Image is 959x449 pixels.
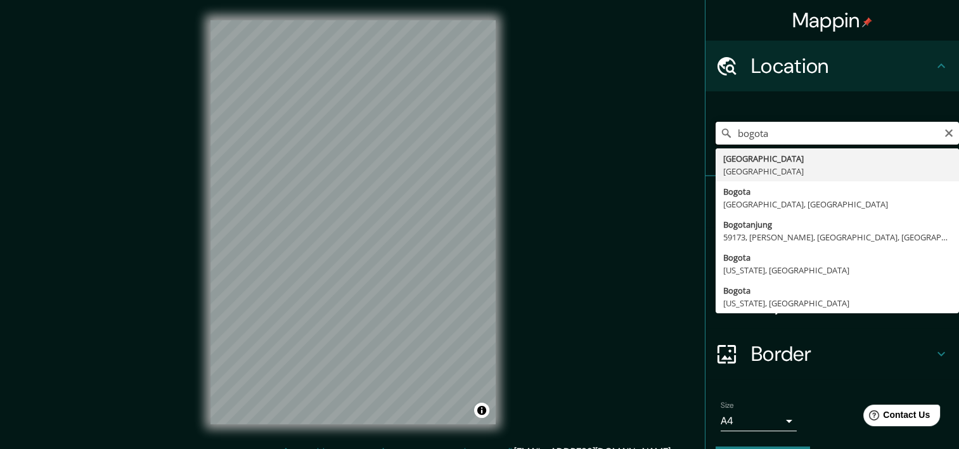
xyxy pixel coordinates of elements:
[705,227,959,278] div: Style
[705,41,959,91] div: Location
[723,297,951,309] div: [US_STATE], [GEOGRAPHIC_DATA]
[705,278,959,329] div: Layout
[846,400,945,435] iframe: Help widget launcher
[705,329,959,379] div: Border
[721,411,797,431] div: A4
[723,185,951,198] div: Bogota
[716,122,959,145] input: Pick your city or area
[944,126,954,138] button: Clear
[723,165,951,178] div: [GEOGRAPHIC_DATA]
[751,290,934,316] h4: Layout
[723,231,951,244] div: 59173, [PERSON_NAME], [GEOGRAPHIC_DATA], [GEOGRAPHIC_DATA]
[474,403,489,418] button: Toggle attribution
[723,284,951,297] div: Bogota
[705,176,959,227] div: Pins
[210,20,496,424] canvas: Map
[723,218,951,231] div: Bogotanjung
[792,8,873,33] h4: Mappin
[751,341,934,367] h4: Border
[862,17,872,27] img: pin-icon.png
[723,198,951,211] div: [GEOGRAPHIC_DATA], [GEOGRAPHIC_DATA]
[723,152,951,165] div: [GEOGRAPHIC_DATA]
[723,251,951,264] div: Bogota
[751,53,934,79] h4: Location
[721,400,734,411] label: Size
[723,264,951,277] div: [US_STATE], [GEOGRAPHIC_DATA]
